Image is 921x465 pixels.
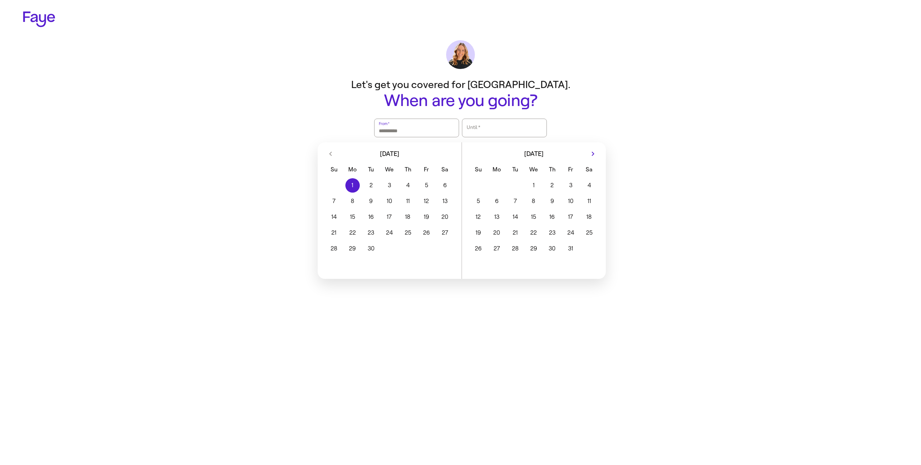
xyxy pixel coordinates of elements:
[525,226,543,240] button: 22
[562,162,579,177] span: Friday
[362,178,380,193] button: 2
[380,151,399,157] span: [DATE]
[417,194,436,208] button: 12
[470,162,487,177] span: Sunday
[362,226,380,240] button: 23
[317,78,604,92] p: Let's get you covered for [GEOGRAPHIC_DATA].
[380,210,399,224] button: 17
[417,226,436,240] button: 26
[487,226,506,240] button: 20
[562,210,580,224] button: 17
[469,194,487,208] button: 5
[343,178,362,193] button: 1
[506,226,524,240] button: 21
[399,210,417,224] button: 18
[399,178,417,193] button: 4
[487,210,506,224] button: 13
[399,194,417,208] button: 11
[580,194,598,208] button: 11
[469,241,487,256] button: 26
[343,241,362,256] button: 29
[525,210,543,224] button: 15
[562,226,580,240] button: 24
[378,120,390,127] label: From
[417,178,436,193] button: 5
[543,241,561,256] button: 30
[436,194,454,208] button: 13
[543,178,561,193] button: 2
[317,92,604,110] h1: When are you going?
[525,162,542,177] span: Wednesday
[343,226,362,240] button: 22
[469,210,487,224] button: 12
[343,210,362,224] button: 15
[581,162,598,177] span: Saturday
[562,178,580,193] button: 3
[562,241,580,256] button: 31
[436,210,454,224] button: 20
[362,241,380,256] button: 30
[325,226,343,240] button: 21
[399,162,416,177] span: Thursday
[506,194,524,208] button: 7
[587,148,599,160] button: Next month
[399,226,417,240] button: 25
[543,226,561,240] button: 23
[380,226,399,240] button: 24
[580,226,598,240] button: 25
[326,162,342,177] span: Sunday
[362,194,380,208] button: 9
[436,178,454,193] button: 6
[488,162,505,177] span: Monday
[436,226,454,240] button: 27
[580,210,598,224] button: 18
[343,194,362,208] button: 8
[506,241,524,256] button: 28
[580,178,598,193] button: 4
[362,210,380,224] button: 16
[380,194,399,208] button: 10
[436,162,453,177] span: Saturday
[381,162,398,177] span: Wednesday
[362,162,379,177] span: Tuesday
[469,226,487,240] button: 19
[525,241,543,256] button: 29
[487,194,506,208] button: 6
[380,178,399,193] button: 3
[325,241,343,256] button: 28
[506,210,524,224] button: 14
[325,194,343,208] button: 7
[562,194,580,208] button: 10
[417,210,436,224] button: 19
[507,162,523,177] span: Tuesday
[418,162,435,177] span: Friday
[525,194,543,208] button: 8
[524,151,544,157] span: [DATE]
[344,162,361,177] span: Monday
[325,210,343,224] button: 14
[543,194,561,208] button: 9
[525,178,543,193] button: 1
[543,210,561,224] button: 16
[544,162,561,177] span: Thursday
[487,241,506,256] button: 27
